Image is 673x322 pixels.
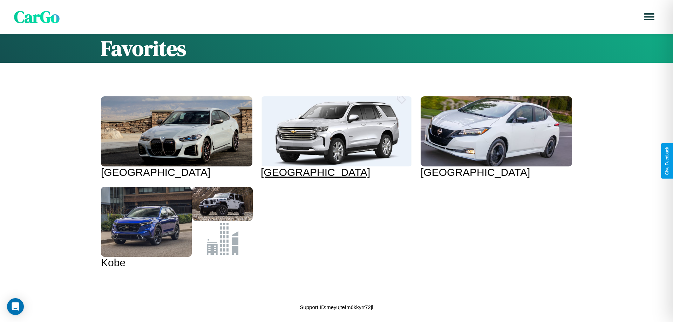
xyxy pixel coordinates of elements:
p: Support ID: meyujtefm6kkyrr72jl [300,302,373,312]
div: [GEOGRAPHIC_DATA] [261,166,412,178]
div: [GEOGRAPHIC_DATA] [421,166,572,178]
button: Open menu [639,7,659,27]
span: CarGo [14,5,60,28]
div: [GEOGRAPHIC_DATA] [101,166,252,178]
div: Open Intercom Messenger [7,298,24,315]
h1: Favorites [101,34,572,63]
div: Give Feedback [665,147,669,175]
div: Kobe [101,257,252,269]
